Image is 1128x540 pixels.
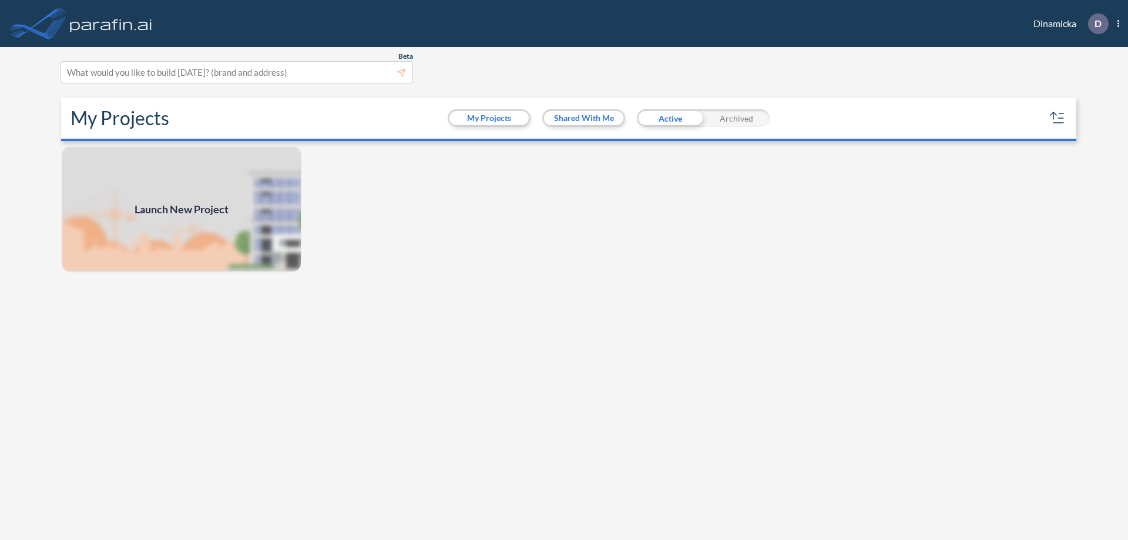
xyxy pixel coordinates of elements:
[135,202,229,217] span: Launch New Project
[637,109,703,127] div: Active
[61,146,302,273] img: add
[703,109,770,127] div: Archived
[70,107,169,129] h2: My Projects
[449,111,529,125] button: My Projects
[398,52,413,61] span: Beta
[1048,109,1067,128] button: sort
[544,111,623,125] button: Shared With Me
[1095,18,1102,29] p: D
[61,146,302,273] a: Launch New Project
[68,12,155,35] img: logo
[1016,14,1119,34] div: Dinamicka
